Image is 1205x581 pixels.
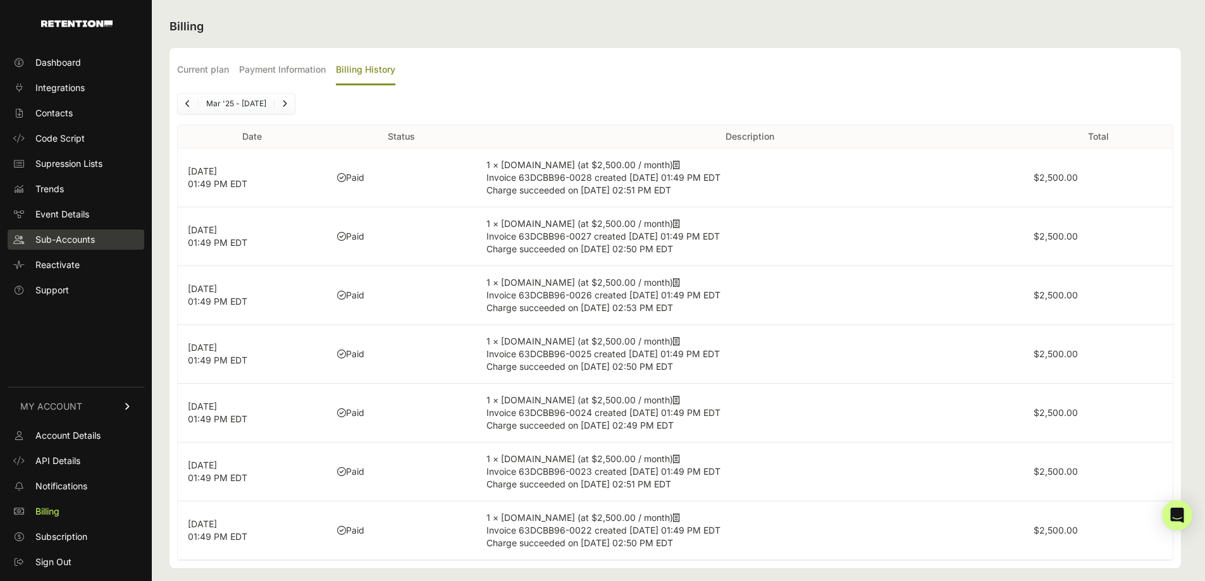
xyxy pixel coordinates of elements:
span: Charge succeeded on [DATE] 02:49 PM EDT [486,420,674,431]
label: $2,500.00 [1034,407,1078,418]
label: Billing History [336,56,395,85]
label: Current plan [177,56,229,85]
span: Invoice 63DCBB96-0023 created [DATE] 01:49 PM EDT [486,466,720,477]
span: Account Details [35,429,101,442]
td: Paid [327,501,476,560]
a: API Details [8,451,144,471]
p: [DATE] 01:49 PM EDT [188,459,317,484]
a: Support [8,280,144,300]
label: Payment Information [239,56,326,85]
a: Sign Out [8,552,144,572]
td: 1 × [DOMAIN_NAME] (at $2,500.00 / month) [476,443,1023,501]
p: [DATE] 01:49 PM EDT [188,400,317,425]
span: Reactivate [35,259,80,271]
span: Event Details [35,208,89,221]
span: Invoice 63DCBB96-0026 created [DATE] 01:49 PM EDT [486,290,720,300]
a: Billing [8,501,144,522]
img: Retention.com [41,20,113,27]
p: [DATE] 01:49 PM EDT [188,341,317,367]
span: Support [35,284,69,297]
span: API Details [35,455,80,467]
span: Invoice 63DCBB96-0022 created [DATE] 01:49 PM EDT [486,525,720,535]
span: Dashboard [35,56,81,69]
span: Invoice 63DCBB96-0024 created [DATE] 01:49 PM EDT [486,407,720,418]
td: 1 × [DOMAIN_NAME] (at $2,500.00 / month) [476,384,1023,443]
span: Notifications [35,480,87,492]
div: Open Intercom Messenger [1162,500,1192,530]
label: $2,500.00 [1034,290,1078,300]
a: Subscription [8,527,144,547]
td: 1 × [DOMAIN_NAME] (at $2,500.00 / month) [476,207,1023,266]
td: Paid [327,266,476,325]
td: Paid [327,325,476,384]
span: Integrations [35,82,85,94]
span: Supression Lists [35,157,102,170]
span: Charge succeeded on [DATE] 02:51 PM EDT [486,185,671,195]
a: Notifications [8,476,144,496]
a: Previous [178,94,198,114]
a: Event Details [8,204,144,224]
span: Invoice 63DCBB96-0028 created [DATE] 01:49 PM EDT [486,172,720,183]
a: Trends [8,179,144,199]
span: Charge succeeded on [DATE] 02:50 PM EDT [486,361,673,372]
a: MY ACCOUNT [8,387,144,425]
a: Integrations [8,78,144,98]
th: Description [476,125,1023,149]
span: Charge succeeded on [DATE] 02:50 PM EDT [486,243,673,254]
span: Charge succeeded on [DATE] 02:51 PM EDT [486,479,671,489]
span: Charge succeeded on [DATE] 02:50 PM EDT [486,537,673,548]
td: Paid [327,443,476,501]
a: Sub-Accounts [8,229,144,250]
td: 1 × [DOMAIN_NAME] (at $2,500.00 / month) [476,266,1023,325]
a: Code Script [8,128,144,149]
span: Code Script [35,132,85,145]
span: Contacts [35,107,73,119]
p: [DATE] 01:49 PM EDT [188,518,317,543]
label: $2,500.00 [1034,466,1078,477]
a: Contacts [8,103,144,123]
li: Mar '25 - [DATE] [198,99,274,109]
a: Supression Lists [8,154,144,174]
h2: Billing [170,18,1181,35]
p: [DATE] 01:49 PM EDT [188,224,317,249]
a: Next [275,94,295,114]
span: Subscription [35,530,87,543]
span: Invoice 63DCBB96-0027 created [DATE] 01:49 PM EDT [486,231,720,242]
td: 1 × [DOMAIN_NAME] (at $2,500.00 / month) [476,325,1023,384]
span: Sign Out [35,556,71,568]
p: [DATE] 01:49 PM EDT [188,283,317,308]
label: $2,500.00 [1034,525,1078,535]
span: MY ACCOUNT [20,400,82,413]
label: $2,500.00 [1034,348,1078,359]
td: Paid [327,207,476,266]
td: 1 × [DOMAIN_NAME] (at $2,500.00 / month) [476,149,1023,207]
th: Total [1023,125,1173,149]
a: Dashboard [8,52,144,73]
span: Billing [35,505,59,518]
label: $2,500.00 [1034,231,1078,242]
span: Invoice 63DCBB96-0025 created [DATE] 01:49 PM EDT [486,348,720,359]
th: Status [327,125,476,149]
td: Paid [327,384,476,443]
td: Paid [327,149,476,207]
label: $2,500.00 [1034,172,1078,183]
p: [DATE] 01:49 PM EDT [188,165,317,190]
span: Trends [35,183,64,195]
th: Date [178,125,327,149]
span: Sub-Accounts [35,233,95,246]
span: Charge succeeded on [DATE] 02:53 PM EDT [486,302,673,313]
td: 1 × [DOMAIN_NAME] (at $2,500.00 / month) [476,501,1023,560]
a: Account Details [8,425,144,446]
a: Reactivate [8,255,144,275]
